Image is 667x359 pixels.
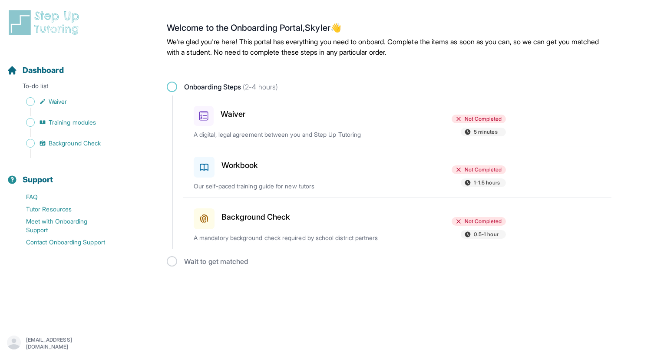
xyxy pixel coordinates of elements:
button: Dashboard [3,50,107,80]
h3: Workbook [221,159,258,171]
button: [EMAIL_ADDRESS][DOMAIN_NAME] [7,336,104,351]
span: (2-4 hours) [241,82,278,91]
span: Training modules [49,118,96,127]
h3: Background Check [221,211,290,223]
span: 5 minutes [474,128,498,135]
a: Background Check [7,137,111,149]
button: Support [3,160,107,189]
a: Contact Onboarding Support [7,236,111,248]
a: WorkbookNot Completed1-1.5 hoursOur self-paced training guide for new tutors [183,146,611,198]
p: A mandatory background check required by school district partners [194,234,397,242]
span: Onboarding Steps [184,82,278,92]
span: 0.5-1 hour [474,231,499,238]
span: Waiver [49,97,67,106]
a: Meet with Onboarding Support [7,215,111,236]
span: 1-1.5 hours [474,179,500,186]
a: WaiverNot Completed5 minutesA digital, legal agreement between you and Step Up Tutoring [183,96,611,146]
p: We're glad you're here! This portal has everything you need to onboard. Complete the items as soo... [167,36,611,57]
span: Background Check [49,139,101,148]
a: Waiver [7,96,111,108]
a: Background CheckNot Completed0.5-1 hourA mandatory background check required by school district p... [183,198,611,249]
span: Support [23,174,53,186]
span: Not Completed [465,166,502,173]
a: Tutor Resources [7,203,111,215]
span: Dashboard [23,64,64,76]
p: [EMAIL_ADDRESS][DOMAIN_NAME] [26,336,104,350]
span: Not Completed [465,218,502,225]
h2: Welcome to the Onboarding Portal, Skyler 👋 [167,23,611,36]
h3: Waiver [221,108,245,120]
a: Training modules [7,116,111,128]
p: Our self-paced training guide for new tutors [194,182,397,191]
p: To-do list [3,82,107,94]
img: logo [7,9,84,36]
a: Dashboard [7,64,64,76]
p: A digital, legal agreement between you and Step Up Tutoring [194,130,397,139]
span: Not Completed [465,115,502,122]
a: FAQ [7,191,111,203]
